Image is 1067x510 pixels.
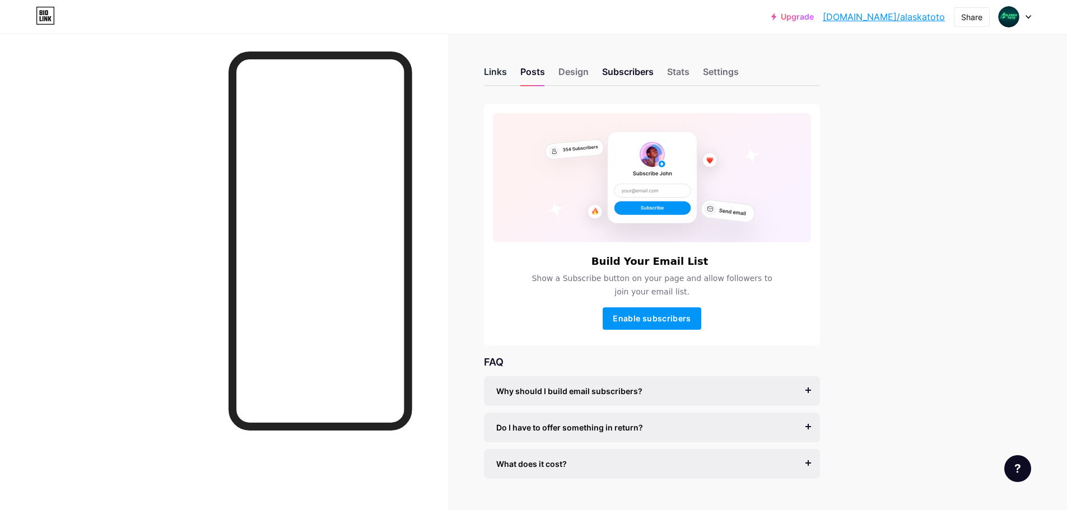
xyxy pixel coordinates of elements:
button: Enable subscribers [603,307,701,330]
h6: Build Your Email List [591,256,709,267]
a: Upgrade [771,12,814,21]
div: FAQ [484,354,820,369]
div: Posts [520,65,545,85]
div: Share [961,11,982,23]
img: alaskatoto [998,6,1019,27]
div: Subscribers [602,65,654,85]
div: Design [558,65,589,85]
div: Settings [703,65,739,85]
span: Do I have to offer something in return? [496,422,643,433]
span: Enable subscribers [613,314,691,323]
div: Stats [667,65,689,85]
a: [DOMAIN_NAME]/alaskatoto [823,10,945,24]
div: Links [484,65,507,85]
span: What does it cost? [496,458,567,470]
span: Why should I build email subscribers? [496,385,642,397]
span: Show a Subscribe button on your page and allow followers to join your email list. [525,272,779,298]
